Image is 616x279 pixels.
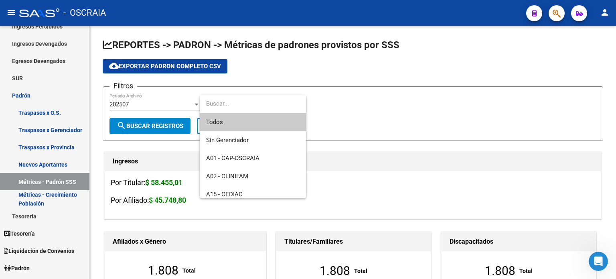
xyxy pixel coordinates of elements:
[206,136,249,144] span: Sin Gerenciador
[206,113,300,131] span: Todos
[206,191,243,198] span: A15 - CEDIAC
[206,155,259,162] span: A01 - CAP-OSCRAIA
[589,252,608,271] iframe: Intercom live chat
[200,95,306,113] input: dropdown search
[206,173,248,180] span: A02 - CLINIFAM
